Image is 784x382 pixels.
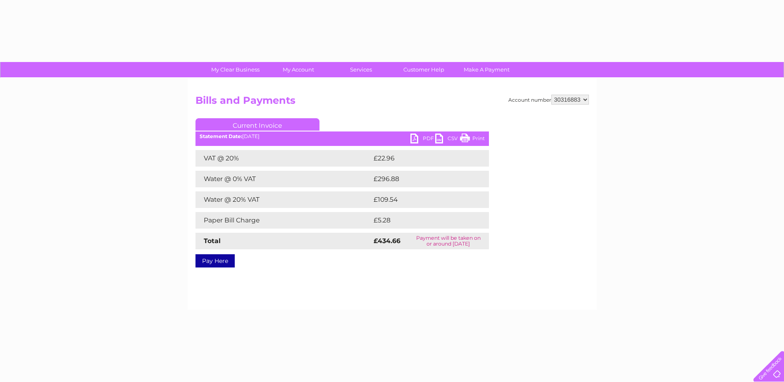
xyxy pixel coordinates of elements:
a: Pay Here [195,254,235,267]
strong: £434.66 [374,237,400,245]
a: PDF [410,134,435,146]
td: £296.88 [372,171,474,187]
td: Payment will be taken on or around [DATE] [408,233,489,249]
div: Account number [508,95,589,105]
a: My Account [264,62,332,77]
td: £22.96 [372,150,472,167]
a: My Clear Business [201,62,269,77]
b: Statement Date: [200,133,242,139]
a: Services [327,62,395,77]
a: CSV [435,134,460,146]
div: [DATE] [195,134,489,139]
a: Current Invoice [195,118,319,131]
td: Paper Bill Charge [195,212,372,229]
strong: Total [204,237,221,245]
a: Customer Help [390,62,458,77]
td: VAT @ 20% [195,150,372,167]
h2: Bills and Payments [195,95,589,110]
a: Make A Payment [453,62,521,77]
td: £5.28 [372,212,469,229]
td: £109.54 [372,191,474,208]
td: Water @ 0% VAT [195,171,372,187]
a: Print [460,134,485,146]
td: Water @ 20% VAT [195,191,372,208]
